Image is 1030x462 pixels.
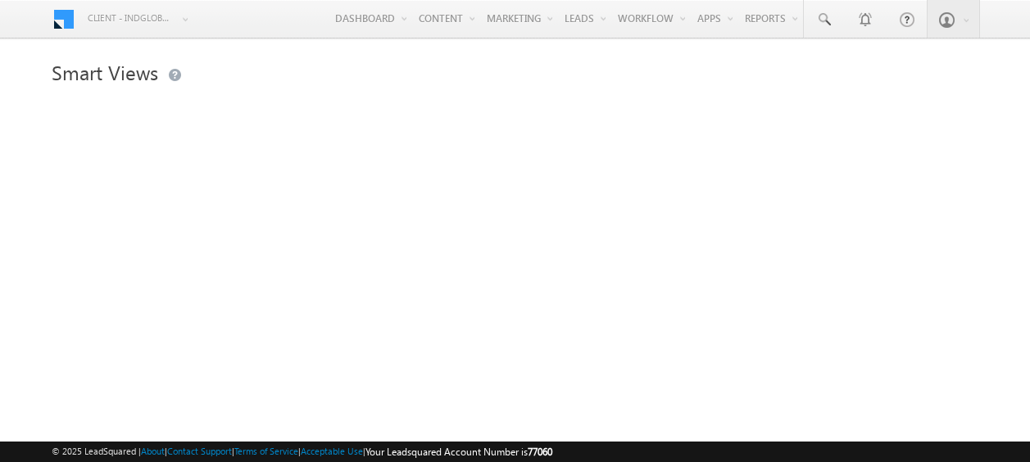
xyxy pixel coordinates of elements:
[141,446,165,456] a: About
[234,446,298,456] a: Terms of Service
[365,446,552,458] span: Your Leadsquared Account Number is
[52,59,158,85] span: Smart Views
[52,444,552,460] span: © 2025 LeadSquared | | | | |
[167,446,232,456] a: Contact Support
[528,446,552,458] span: 77060
[301,446,363,456] a: Acceptable Use
[88,10,174,26] span: Client - indglobal1 (77060)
